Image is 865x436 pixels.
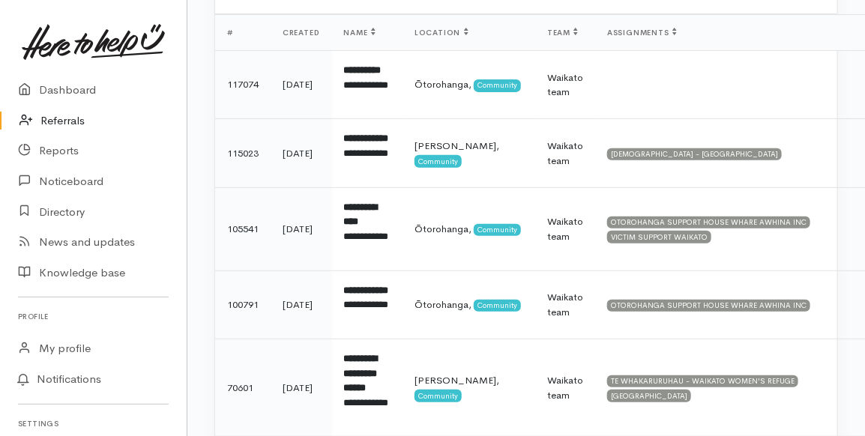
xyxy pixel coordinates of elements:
[607,375,798,387] div: TE WHAKARURUHAU - WAIKATO WOMEN'S REFUGE
[607,231,711,243] div: VICTIM SUPPORT WAIKATO
[415,28,468,37] span: Location
[607,28,677,37] span: Assignments
[415,78,471,91] span: Ōtorohanga,
[283,381,313,394] time: [DATE]
[547,290,583,319] div: Waikato team
[18,306,169,327] h6: Profile
[283,147,313,160] time: [DATE]
[607,217,810,228] div: OTOROHANGA SUPPORT HOUSE WHARE AWHINA INC
[283,298,313,311] time: [DATE]
[271,15,332,51] th: Created
[547,139,583,168] div: Waikato team
[18,414,169,434] h6: Settings
[415,298,471,311] span: Ōtorohanga,
[607,148,782,160] div: [DEMOGRAPHIC_DATA] - [GEOGRAPHIC_DATA]
[415,222,471,235] span: Ōtorohanga,
[474,300,521,312] span: Community
[474,79,521,91] span: Community
[607,390,691,402] div: [GEOGRAPHIC_DATA]
[215,187,271,270] td: 105541
[415,390,462,402] span: Community
[215,15,271,51] th: #
[547,70,583,100] div: Waikato team
[607,300,810,312] div: OTOROHANGA SUPPORT HOUSE WHARE AWHINA INC
[474,224,521,236] span: Community
[547,214,583,243] div: Waikato team
[215,270,271,339] td: 100791
[415,155,462,167] span: Community
[415,374,499,387] span: [PERSON_NAME],
[283,222,313,235] time: [DATE]
[415,139,499,152] span: [PERSON_NAME],
[215,51,271,119] td: 117074
[547,373,583,402] div: Waikato team
[215,119,271,187] td: 115023
[344,28,376,37] span: Name
[547,28,578,37] span: Team
[283,78,313,91] time: [DATE]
